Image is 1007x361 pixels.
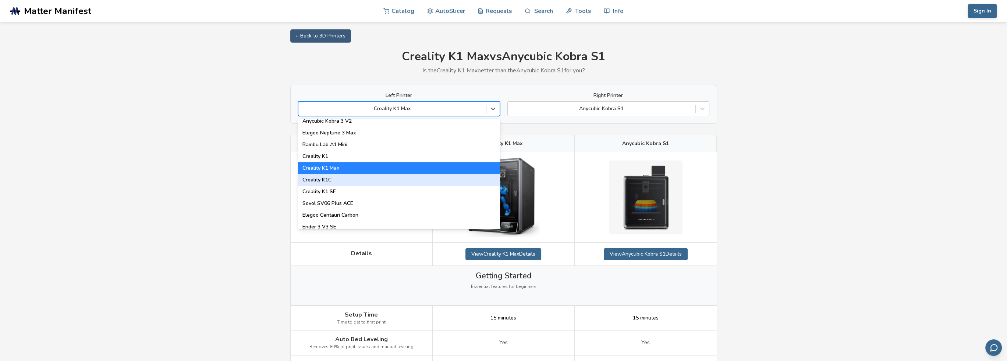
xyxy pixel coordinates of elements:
input: Anycubic Kobra S1 [511,106,513,112]
button: Send feedback via email [985,339,1002,356]
span: Time to get to first print [337,320,386,325]
div: Creality K1 [298,151,500,162]
div: Bambu Lab A1 Mini [298,139,500,151]
span: Essential features for beginners [471,284,536,289]
span: Setup Time [345,311,378,318]
div: Sovol SV06 Plus ACE [298,198,500,209]
span: Yes [641,340,650,346]
h1: Creality K1 Max vs Anycubic Kobra S1 [290,50,717,64]
span: 15 minutes [490,315,516,321]
img: Anycubic Kobra S1 [609,160,682,234]
span: Getting Started [476,271,531,280]
label: Right Printer [507,93,709,98]
div: Elegoo Neptune 3 Max [298,127,500,139]
span: Auto Bed Leveling [335,336,388,343]
label: Left Printer [298,93,500,98]
img: Creality K1 Max [467,158,540,237]
div: Creality K1 SE [298,186,500,198]
div: Elegoo Centauri Carbon [298,209,500,221]
span: 15 minutes [633,315,659,321]
a: ViewCreality K1 MaxDetails [465,248,541,260]
span: Yes [499,340,508,346]
a: ← Back to 3D Printers [290,29,351,43]
a: ViewAnycubic Kobra S1Details [604,248,688,260]
div: Creality K1 Max [298,162,500,174]
p: Is the Creality K1 Max better than the Anycubic Kobra S1 for you? [290,67,717,74]
span: Details [351,250,372,257]
div: Creality K1C [298,174,500,186]
span: Creality K1 Max [484,141,523,147]
input: Creality K1 MaxSovol SV07AnkerMake M5Anycubic I3 MegaAnycubic I3 Mega SAnycubic Kobra 2 MaxAnycub... [302,106,304,112]
div: Anycubic Kobra 3 V2 [298,115,500,127]
span: Matter Manifest [24,6,91,16]
button: Sign In [968,4,997,18]
span: Removes 80% of print issues and manual leveling [309,344,414,350]
div: Ender 3 V3 SE [298,221,500,233]
span: Anycubic Kobra S1 [622,141,669,147]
